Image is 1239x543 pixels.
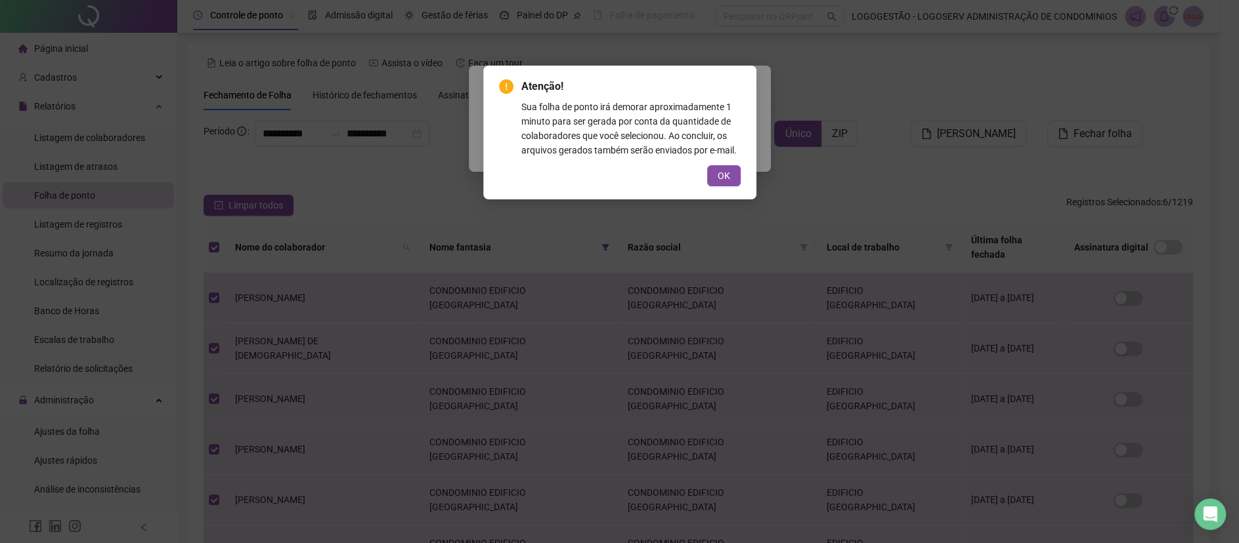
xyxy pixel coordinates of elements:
span: exclamation-circle [499,79,513,94]
div: Sua folha de ponto irá demorar aproximadamente 1 minuto para ser gerada por conta da quantidade d... [521,100,741,157]
button: OK [707,165,741,186]
div: Open Intercom Messenger [1194,498,1226,530]
span: OK [718,169,730,183]
span: Atenção! [521,79,741,94]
